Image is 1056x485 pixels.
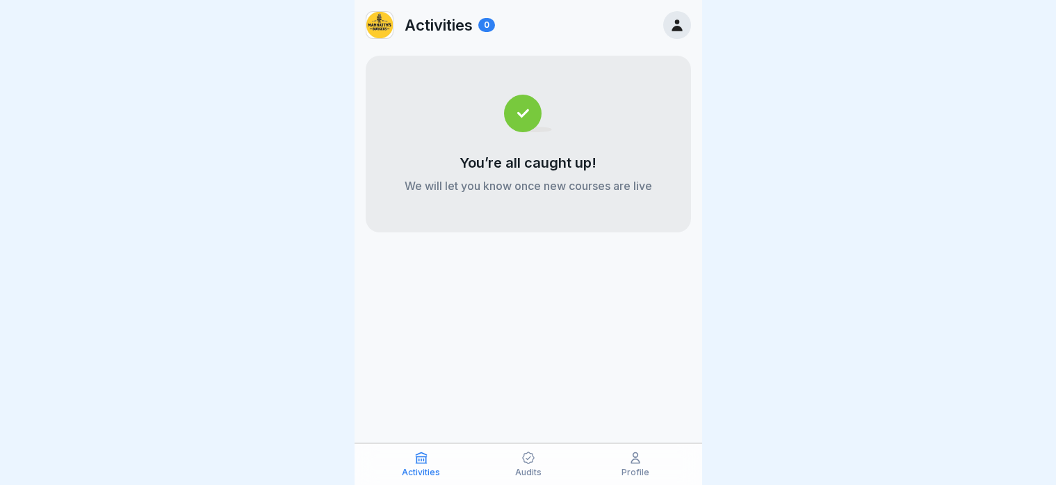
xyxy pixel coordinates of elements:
[478,18,495,32] div: 0
[622,468,649,477] p: Profile
[402,468,440,477] p: Activities
[366,12,393,38] img: p8ouv9xn41cnxwp9iu66nlpb.png
[515,468,542,477] p: Audits
[405,178,652,193] p: We will let you know once new courses are live
[405,16,473,34] p: Activities
[460,154,596,171] p: You’re all caught up!
[504,95,552,132] img: completed.svg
